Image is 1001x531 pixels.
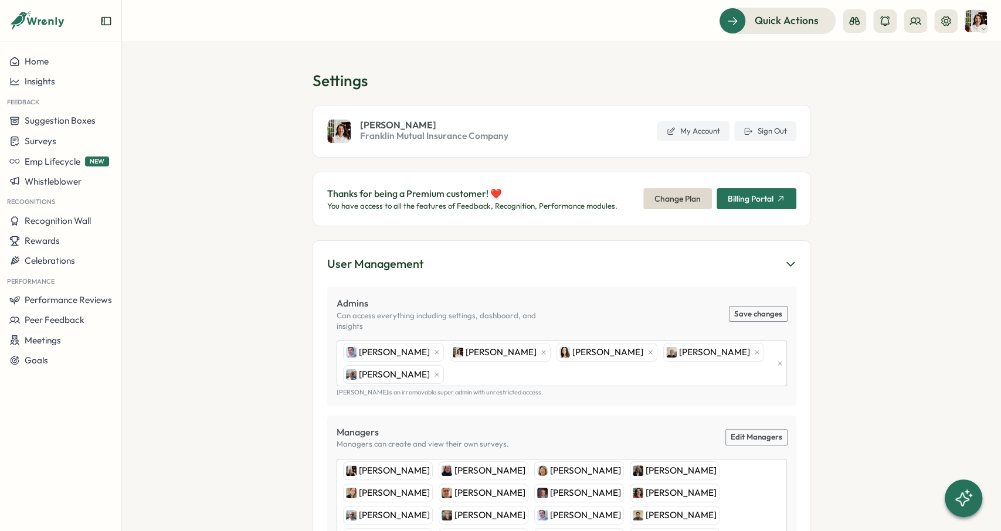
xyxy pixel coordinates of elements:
img: Todd DeRuchie [442,488,452,498]
button: Sign Out [734,121,796,141]
span: Change Plan [654,189,701,209]
span: [PERSON_NAME] [550,486,621,499]
span: [PERSON_NAME] [454,464,525,477]
div: User Management [327,255,423,273]
img: Patty Francavilla [537,465,548,476]
img: Peggy Burns [633,465,643,476]
span: Celebrations [25,255,75,266]
a: Edit Managers [726,430,787,445]
button: Change Plan [643,188,712,209]
span: [PERSON_NAME] [550,509,621,522]
p: Managers [337,425,509,440]
img: David Colbey [346,510,357,520]
button: Quick Actions [719,8,836,33]
img: Ashley Ciampaglio [327,120,351,143]
p: Managers can create and view their own surveys. [337,439,509,450]
span: [PERSON_NAME] [454,486,525,499]
span: My Account [680,126,720,137]
span: Billing Portal [728,195,773,203]
span: Rewards [25,235,60,246]
img: Nancy Donhauser [442,465,452,476]
img: Stacey Dunn [442,510,452,520]
p: [PERSON_NAME] is an irremovable super admin with unrestricted access. [337,389,787,396]
img: Anthony DeSouza [633,510,643,520]
p: Admins [337,296,562,311]
span: [PERSON_NAME] [359,486,430,499]
span: [PERSON_NAME] [454,509,525,522]
img: Ashley Ciampaglio [453,347,463,358]
span: Goals [25,355,48,366]
span: Suggestion Boxes [25,115,96,126]
span: [PERSON_NAME] [550,464,621,477]
span: [PERSON_NAME] [466,346,537,359]
img: Melinda Russo [346,465,357,476]
img: Rheannon R. Kincaid [346,488,357,498]
span: Performance Reviews [25,294,112,305]
span: Whistleblower [25,176,82,187]
span: Emp Lifecycle [25,156,80,167]
a: My Account [657,121,729,141]
span: [PERSON_NAME] [646,509,717,522]
span: Home [25,56,49,67]
span: Quick Actions [755,13,819,28]
button: Save changes [729,307,787,322]
span: [PERSON_NAME] [679,346,750,359]
span: [PERSON_NAME] [572,346,643,359]
img: Steve Romanow [346,347,357,358]
img: Ashley Ciampaglio [965,10,987,32]
button: Expand sidebar [100,15,112,27]
span: [PERSON_NAME] [359,346,430,359]
span: Peer Feedback [25,314,84,325]
img: Steve Romanow [537,510,548,520]
span: [PERSON_NAME] [360,120,508,130]
img: Vince Noggle [537,488,548,498]
span: [PERSON_NAME] [359,509,430,522]
img: Sarah Shave [559,347,570,358]
button: User Management [327,255,796,273]
span: [PERSON_NAME] [359,368,430,381]
img: Leigh Rose [666,347,677,358]
span: [PERSON_NAME] [646,486,717,499]
button: Billing Portal [717,188,796,209]
span: [PERSON_NAME] [359,464,430,477]
img: Veronica Barillas [633,488,643,498]
span: Franklin Mutual Insurance Company [360,130,508,142]
h1: Settings [313,70,811,91]
p: Can access everything including settings, dashboard, and insights [337,311,562,331]
span: Insights [25,76,55,87]
span: Surveys [25,135,56,147]
span: [PERSON_NAME] [646,464,717,477]
span: Recognition Wall [25,215,91,226]
p: You have access to all the features of Feedback, Recognition, Performance modules. [327,201,617,212]
p: Thanks for being a Premium customer! ❤️ [327,186,617,201]
img: David Colbey [346,369,357,380]
span: NEW [85,156,109,166]
span: Sign Out [758,126,787,137]
span: Meetings [25,335,61,346]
